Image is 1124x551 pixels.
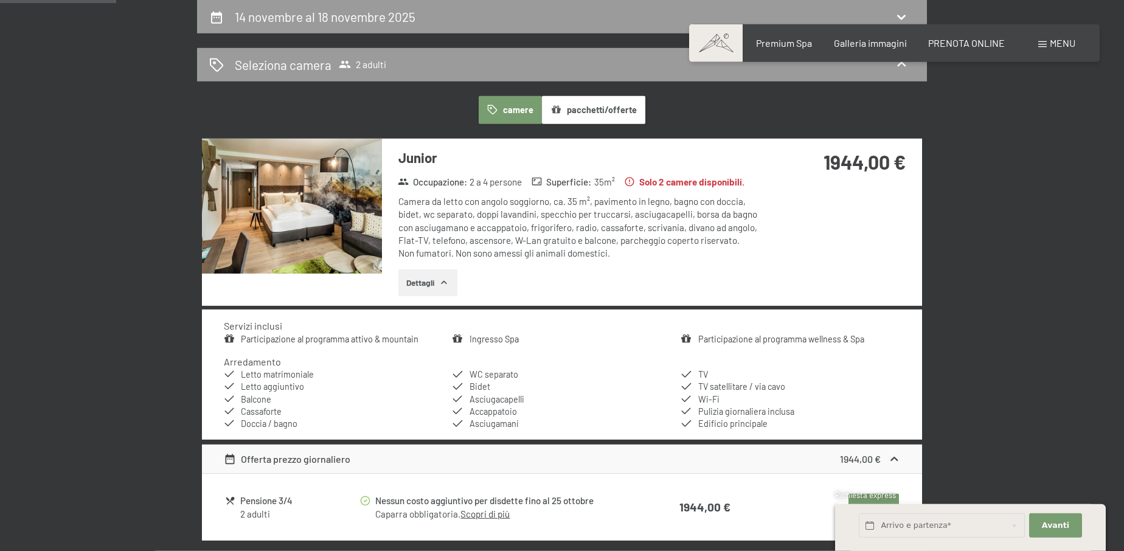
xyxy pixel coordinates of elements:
span: TV satellitare / via cavo [698,381,785,392]
h4: Arredamento [224,356,281,367]
span: Doccia / bagno [241,418,297,429]
strong: 1944,00 € [824,150,906,173]
img: mss_renderimg.php [202,139,382,274]
a: Premium Spa [756,37,812,49]
span: Letto matrimoniale [241,369,314,379]
div: Caparra obbligatoria. [375,508,628,521]
button: Avanti [1029,513,1081,538]
button: Dettagli [398,269,457,296]
div: Offerta prezzo giornaliero1944,00 € [202,445,922,474]
a: PRENOTA ONLINE [928,37,1005,49]
button: camere [479,96,542,124]
strong: 1944,00 € [679,500,730,514]
span: Asciugacapelli [470,394,524,404]
span: 2 a 4 persone [470,176,522,189]
h2: Seleziona camera [235,56,331,74]
div: 2 adulti [240,508,359,521]
a: Participazione al programma wellness & Spa [698,334,864,344]
strong: Superficie : [532,176,592,189]
h4: Servizi inclusi [224,320,282,331]
div: Offerta prezzo giornaliero [224,452,351,466]
h2: 14 novembre al 18 novembre 2025 [235,9,415,24]
span: 35 m² [594,176,615,189]
a: Galleria immagini [834,37,907,49]
button: pacchetti/offerte [542,96,645,124]
strong: Occupazione : [398,176,467,189]
span: 2 adulti [339,58,386,71]
h3: Junior [398,148,760,167]
span: Accappatoio [470,406,517,417]
span: Letto aggiuntivo [241,381,304,392]
div: Pensione 3/4 [240,494,359,508]
span: Wi-Fi [698,394,720,404]
strong: 1944,00 € [840,453,881,465]
span: Menu [1050,37,1075,49]
span: Bidet [470,381,490,392]
span: Balcone [241,394,271,404]
span: Pulizia giornaliera inclusa [698,406,794,417]
span: TV [698,369,708,379]
span: Edificio principale [698,418,768,429]
span: Cassaforte [241,406,282,417]
span: Avanti [1042,520,1069,531]
div: Nessun costo aggiuntivo per disdette fino al 25 ottobre [375,494,628,508]
span: Asciugamani [470,418,519,429]
span: Richiesta express [835,490,896,500]
strong: Solo 2 camere disponibili. [624,176,744,189]
a: Ingresso Spa [470,334,519,344]
a: Scopri di più [460,508,510,519]
div: Camera da letto con angolo soggiorno, ca. 35 m², pavimento in legno, bagno con doccia, bidet, wc ... [398,195,760,260]
a: Participazione al programma attivo & mountain [241,334,418,344]
span: WC separato [470,369,518,379]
